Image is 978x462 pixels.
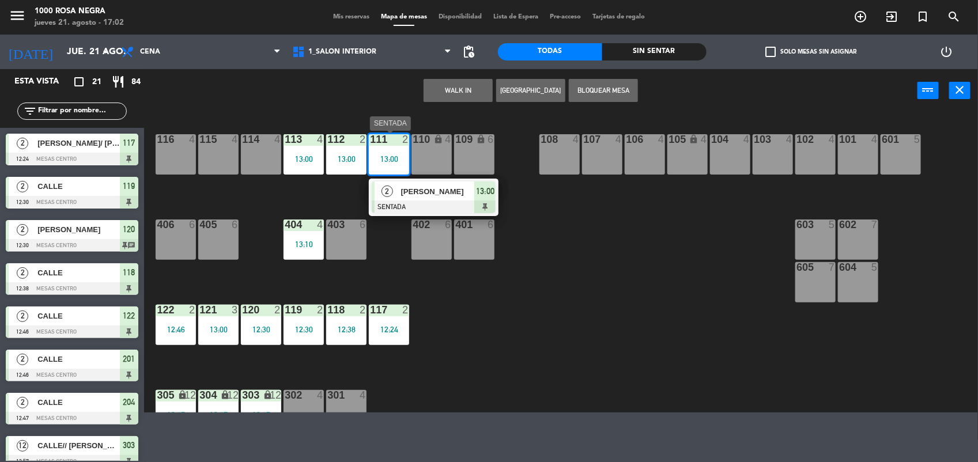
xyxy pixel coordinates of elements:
span: Pre-acceso [544,14,587,20]
div: 5 [829,219,836,230]
div: 12 [227,390,239,400]
div: 12:57 [156,411,196,419]
span: 12 [17,440,28,452]
div: 4 [871,134,878,145]
span: CALLE [37,267,120,279]
div: 4 [232,134,239,145]
label: Solo mesas sin asignar [765,47,856,57]
div: Sin sentar [602,43,707,60]
span: 204 [123,395,135,409]
span: Cena [140,48,160,56]
i: lock [263,390,273,400]
span: CALLE [37,310,120,322]
span: [PERSON_NAME]/ [PERSON_NAME] [37,137,120,149]
span: 2 [17,354,28,365]
div: 12:46 [156,325,196,334]
div: 304 [199,390,200,400]
i: menu [9,7,26,24]
div: 12:30 [284,325,324,334]
span: 2 [17,310,28,322]
div: 5 [871,262,878,272]
button: close [949,82,971,99]
div: 401 [455,219,456,230]
span: [PERSON_NAME] [37,224,120,236]
i: arrow_drop_down [99,45,112,59]
span: check_box_outline_blank [765,47,776,57]
span: 303 [123,438,135,452]
span: 2 [17,267,28,279]
button: WALK IN [424,79,493,102]
span: 120 [123,222,135,236]
div: 2 [317,305,324,315]
div: 6 [488,134,494,145]
span: 201 [123,352,135,366]
div: 7 [871,219,878,230]
div: 7 [829,262,836,272]
div: 6 [360,219,367,230]
div: 2 [360,134,367,145]
i: lock [220,390,230,400]
div: 6 [232,219,239,230]
div: 112 [327,134,328,145]
div: 101 [839,134,840,145]
span: 2 [17,138,28,149]
div: 2 [274,305,281,315]
div: 403 [327,219,328,230]
div: SENTADA [370,116,411,131]
i: add_circle_outline [854,10,867,24]
div: 6 [488,219,494,230]
div: 12 [184,390,196,400]
i: power_settings_new [940,45,954,59]
span: 119 [123,179,135,193]
div: 5 [914,134,921,145]
div: 603 [796,219,797,230]
div: 102 [796,134,797,145]
div: 117 [370,305,371,315]
div: 12:57 [198,411,239,419]
button: [GEOGRAPHIC_DATA] [496,79,565,102]
div: 104 [711,134,712,145]
span: CALLE [37,353,120,365]
div: 107 [583,134,584,145]
div: 4 [829,134,836,145]
div: 4 [445,134,452,145]
div: 1000 Rosa Negra [35,6,124,17]
div: 4 [786,134,793,145]
span: 2 [17,181,28,192]
div: 303 [242,390,243,400]
div: 109 [455,134,456,145]
div: 604 [839,262,840,272]
div: Esta vista [6,75,83,89]
div: Todas [498,43,602,60]
div: 2 [402,305,409,315]
div: 6 [445,219,452,230]
span: [PERSON_NAME] [401,185,475,198]
div: jueves 21. agosto - 17:02 [35,17,124,29]
span: 118 [123,266,135,279]
span: 117 [123,136,135,150]
input: Filtrar por nombre... [37,105,126,118]
div: 118 [327,305,328,315]
span: 2 [382,185,393,197]
div: 13:00 [326,155,367,163]
i: power_input [922,83,935,97]
span: 84 [131,75,141,89]
div: 12:38 [326,325,367,334]
span: 2 [17,397,28,408]
i: search [947,10,961,24]
i: exit_to_app [885,10,898,24]
i: turned_in_not [916,10,930,24]
div: 405 [199,219,200,230]
i: lock [178,390,187,400]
